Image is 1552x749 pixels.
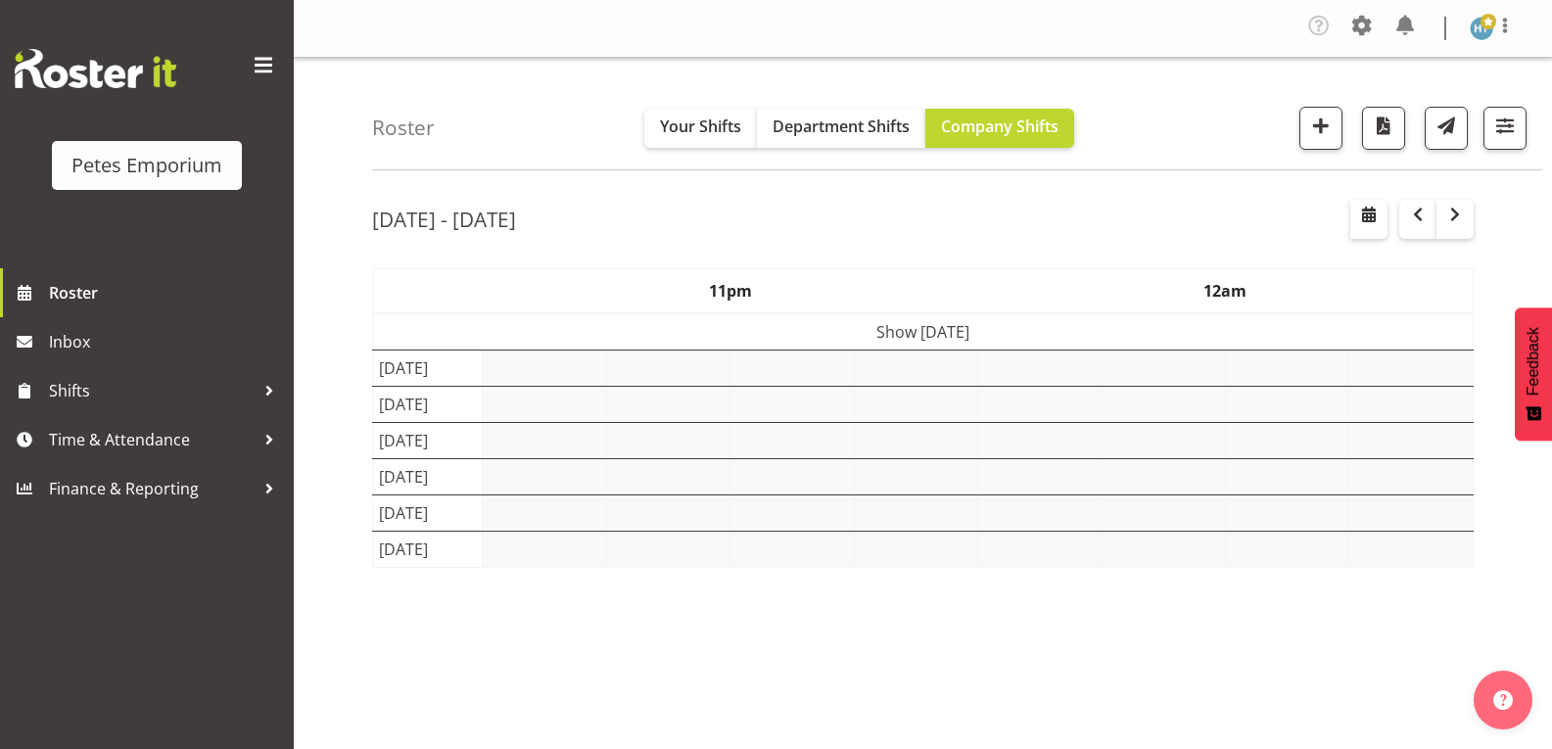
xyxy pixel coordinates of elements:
[373,387,483,423] td: [DATE]
[373,423,483,459] td: [DATE]
[372,117,435,139] h4: Roster
[483,269,978,314] th: 11pm
[373,459,483,495] td: [DATE]
[1425,107,1468,150] button: Send a list of all shifts for the selected filtered period to all rostered employees.
[1350,200,1387,239] button: Select a specific date within the roster.
[49,278,284,307] span: Roster
[978,269,1474,314] th: 12am
[49,425,255,454] span: Time & Attendance
[372,207,516,232] h2: [DATE] - [DATE]
[49,376,255,405] span: Shifts
[373,351,483,387] td: [DATE]
[1525,327,1542,396] span: Feedback
[373,313,1474,351] td: Show [DATE]
[925,109,1074,148] button: Company Shifts
[773,116,910,137] span: Department Shifts
[15,49,176,88] img: Rosterit website logo
[1515,307,1552,441] button: Feedback - Show survey
[71,151,222,180] div: Petes Emporium
[644,109,757,148] button: Your Shifts
[49,327,284,356] span: Inbox
[660,116,741,137] span: Your Shifts
[941,116,1058,137] span: Company Shifts
[373,495,483,532] td: [DATE]
[49,474,255,503] span: Finance & Reporting
[1483,107,1527,150] button: Filter Shifts
[373,532,483,568] td: [DATE]
[1470,17,1493,40] img: helena-tomlin701.jpg
[757,109,925,148] button: Department Shifts
[1493,690,1513,710] img: help-xxl-2.png
[1362,107,1405,150] button: Download a PDF of the roster according to the set date range.
[1299,107,1342,150] button: Add a new shift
